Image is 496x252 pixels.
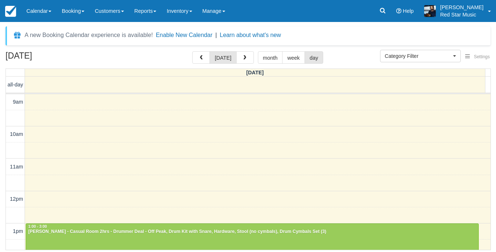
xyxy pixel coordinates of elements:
button: week [282,51,305,64]
button: [DATE] [209,51,236,64]
div: [PERSON_NAME] - Casual Room 2hrs - Drummer Deal - Off Peak, Drum Kit with Snare, Hardware, Stool ... [28,229,477,235]
p: [PERSON_NAME] [440,4,484,11]
button: day [304,51,323,64]
span: Category Filter [385,52,451,60]
button: Category Filter [380,50,461,62]
span: Settings [474,54,490,59]
span: 11am [10,164,23,170]
button: Settings [461,52,494,62]
span: Help [403,8,414,14]
span: 9am [13,99,23,105]
p: Red Star Music [440,11,484,18]
span: all-day [8,82,23,88]
span: | [215,32,217,38]
img: checkfront-main-nav-mini-logo.png [5,6,16,17]
div: A new Booking Calendar experience is available! [25,31,153,40]
span: 1pm [13,228,23,234]
img: A1 [424,5,436,17]
h2: [DATE] [6,51,98,65]
button: Enable New Calendar [156,31,212,39]
a: Learn about what's new [220,32,281,38]
span: 12pm [10,196,23,202]
span: 1:00 - 3:00 [28,225,47,229]
button: month [258,51,283,64]
i: Help [396,8,401,14]
span: 10am [10,131,23,137]
span: [DATE] [246,70,264,75]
